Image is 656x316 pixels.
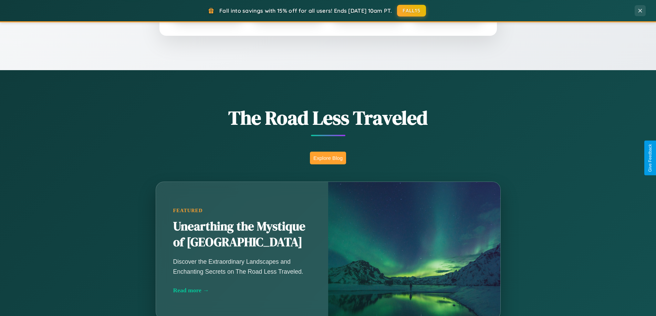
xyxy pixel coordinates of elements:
h1: The Road Less Traveled [122,105,535,131]
span: Fall into savings with 15% off for all users! Ends [DATE] 10am PT. [219,7,392,14]
button: FALL15 [397,5,426,17]
div: Featured [173,208,311,214]
button: Explore Blog [310,152,346,164]
p: Discover the Extraordinary Landscapes and Enchanting Secrets on The Road Less Traveled. [173,257,311,276]
h2: Unearthing the Mystique of [GEOGRAPHIC_DATA] [173,219,311,250]
div: Read more → [173,287,311,294]
div: Give Feedback [648,144,653,172]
